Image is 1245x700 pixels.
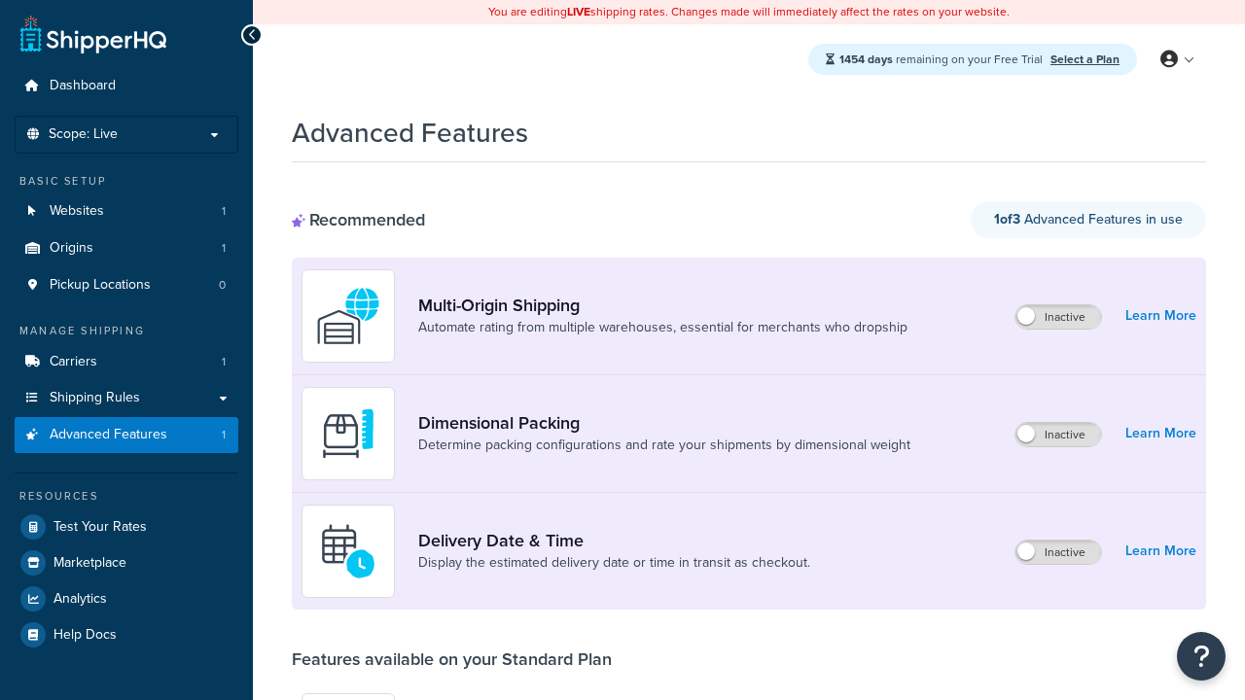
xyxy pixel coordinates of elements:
[15,617,238,652] a: Help Docs
[567,3,590,20] b: LIVE
[15,344,238,380] a: Carriers1
[314,400,382,468] img: DTVBYsAAAAAASUVORK5CYII=
[1125,538,1196,565] a: Learn More
[292,209,425,230] div: Recommended
[418,553,810,573] a: Display the estimated delivery date or time in transit as checkout.
[53,627,117,644] span: Help Docs
[15,230,238,266] a: Origins1
[15,509,238,544] a: Test Your Rates
[418,530,810,551] a: Delivery Date & Time
[50,78,116,94] span: Dashboard
[994,209,1183,229] span: Advanced Features in use
[15,417,238,453] a: Advanced Features1
[50,277,151,294] span: Pickup Locations
[292,648,612,670] div: Features available on your Standard Plan
[1015,541,1101,564] label: Inactive
[15,68,238,104] a: Dashboard
[839,51,893,68] strong: 1454 days
[15,545,238,580] a: Marketplace
[418,436,910,455] a: Determine packing configurations and rate your shipments by dimensional weight
[1125,420,1196,447] a: Learn More
[53,591,107,608] span: Analytics
[15,417,238,453] li: Advanced Features
[222,427,226,443] span: 1
[15,581,238,616] a: Analytics
[1177,632,1226,681] button: Open Resource Center
[839,51,1046,68] span: remaining on your Free Trial
[418,295,907,316] a: Multi-Origin Shipping
[15,173,238,190] div: Basic Setup
[53,555,126,572] span: Marketplace
[15,344,238,380] li: Carriers
[418,412,910,434] a: Dimensional Packing
[314,282,382,350] img: WatD5o0RtDAAAAAElFTkSuQmCC
[15,488,238,505] div: Resources
[49,126,118,143] span: Scope: Live
[15,193,238,229] li: Websites
[1050,51,1120,68] a: Select a Plan
[222,240,226,257] span: 1
[219,277,226,294] span: 0
[15,267,238,303] li: Pickup Locations
[15,323,238,339] div: Manage Shipping
[15,193,238,229] a: Websites1
[50,354,97,370] span: Carriers
[222,354,226,370] span: 1
[994,209,1020,229] strong: 1 of 3
[222,203,226,220] span: 1
[1015,423,1101,446] label: Inactive
[418,318,907,337] a: Automate rating from multiple warehouses, essential for merchants who dropship
[50,240,93,257] span: Origins
[15,380,238,416] a: Shipping Rules
[15,267,238,303] a: Pickup Locations0
[15,230,238,266] li: Origins
[1015,305,1101,329] label: Inactive
[50,390,140,406] span: Shipping Rules
[314,517,382,585] img: gfkeb5ejjkALwAAAABJRU5ErkJggg==
[1125,302,1196,330] a: Learn More
[50,427,167,443] span: Advanced Features
[53,519,147,536] span: Test Your Rates
[292,114,528,152] h1: Advanced Features
[50,203,104,220] span: Websites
